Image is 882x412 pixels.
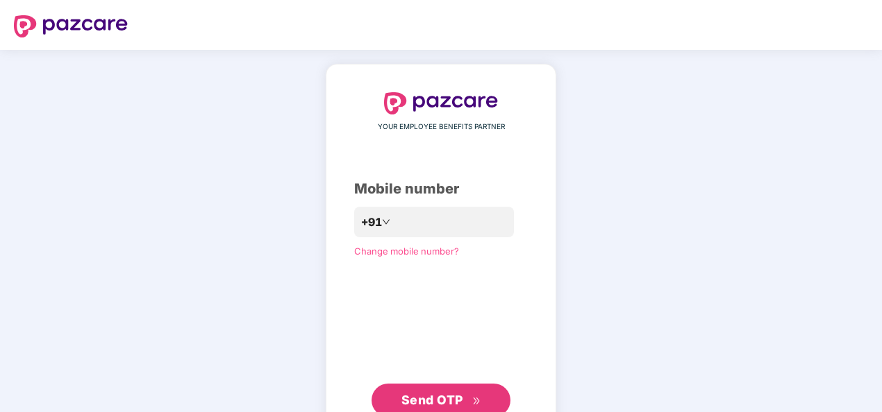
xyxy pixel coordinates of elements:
span: down [382,218,390,226]
a: Change mobile number? [354,246,459,257]
span: Send OTP [401,393,463,407]
img: logo [384,92,498,114]
div: Mobile number [354,178,528,200]
img: logo [14,15,128,37]
span: double-right [472,397,481,406]
span: YOUR EMPLOYEE BENEFITS PARTNER [378,121,505,132]
span: +91 [361,214,382,231]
